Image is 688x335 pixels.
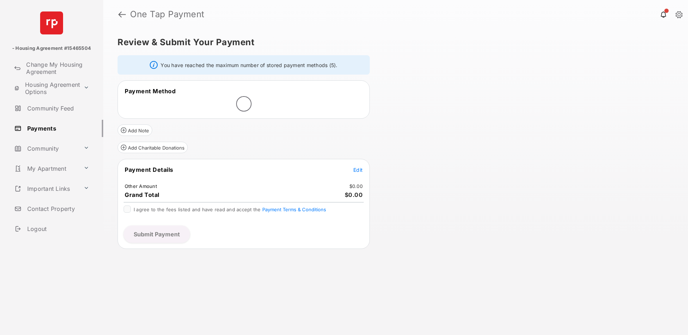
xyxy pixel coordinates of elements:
button: I agree to the fees listed and have read and accept the [262,207,326,212]
span: Grand Total [125,191,159,198]
a: Payments [11,120,103,137]
span: $0.00 [345,191,363,198]
h5: Review & Submit Your Payment [118,38,668,47]
a: Contact Property [11,200,103,217]
a: Community [11,140,81,157]
p: - Housing Agreement #15465504 [12,45,91,52]
a: Change My Housing Agreement [11,60,103,77]
button: Add Charitable Donations [118,142,188,153]
strong: One Tap Payment [130,10,205,19]
div: You have reached the maximum number of stored payment methods (5). [118,55,370,75]
button: Submit Payment [124,226,190,243]
button: Edit [353,166,363,173]
span: Payment Method [125,88,176,95]
img: svg+xml;base64,PHN2ZyB4bWxucz0iaHR0cDovL3d3dy53My5vcmcvMjAwMC9zdmciIHdpZHRoPSI2NCIgaGVpZ2h0PSI2NC... [40,11,63,34]
td: $0.00 [349,183,363,189]
span: I agree to the fees listed and have read and accept the [134,207,326,212]
a: Community Feed [11,100,103,117]
button: Add Note [118,124,152,136]
span: Edit [353,167,363,173]
a: Important Links [11,180,81,197]
span: Payment Details [125,166,173,173]
a: My Apartment [11,160,81,177]
td: Other Amount [124,183,157,189]
a: Logout [11,220,103,237]
a: Housing Agreement Options [11,80,81,97]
